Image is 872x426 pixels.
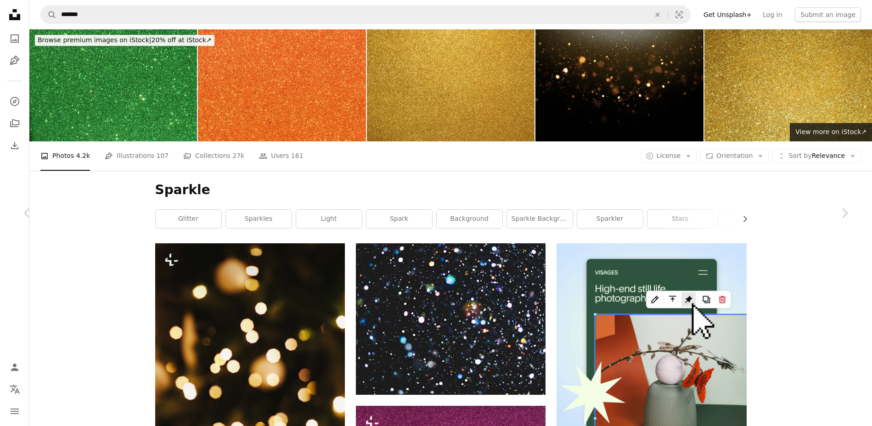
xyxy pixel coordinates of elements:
span: License [657,152,681,159]
button: Search Unsplash [41,6,56,23]
span: Browse premium images on iStock | [38,36,151,44]
h1: Sparkle [155,182,747,198]
span: 20% off at iStock ↗ [38,36,212,44]
a: glitter [156,210,221,228]
a: Download History [6,136,24,155]
a: Log in [757,7,788,22]
a: multicolored bokeh lights [356,314,546,323]
a: sparkle background [507,210,573,228]
a: Explore [6,92,24,111]
a: Log in / Sign up [6,358,24,376]
span: 107 [157,151,169,161]
img: orange glitter texture abstract background [198,29,366,141]
a: firework [718,210,783,228]
a: sparkles [226,210,292,228]
button: Orientation [700,149,769,163]
img: Golden Bokeh Background [535,29,703,141]
img: Gold glitter background. Christmas shiny background. [704,29,872,141]
img: Green Glittering Background [29,29,197,141]
button: Clear [647,6,668,23]
a: Next [817,169,872,257]
a: Illustrations [6,51,24,70]
a: Photos [6,29,24,48]
img: Glossy golden surface background [367,29,534,141]
span: 27k [232,151,244,161]
a: Users 161 [259,141,303,171]
img: multicolored bokeh lights [356,243,546,395]
span: Sort by [788,152,811,159]
form: Find visuals sitewide [40,6,691,24]
a: View more on iStock↗ [790,123,872,141]
span: 161 [291,151,304,161]
a: Golden Christmas lights bokeh. Christmas background, glowing illumination on decorated christmas ... [155,381,345,389]
a: sparkler [577,210,643,228]
a: Get Unsplash+ [698,7,757,22]
a: Collections 27k [183,141,244,171]
span: Relevance [788,151,845,161]
button: Visual search [668,6,690,23]
a: stars [647,210,713,228]
a: Illustrations 107 [105,141,169,171]
button: scroll list to the right [737,210,747,228]
button: Sort byRelevance [772,149,861,163]
span: View more on iStock ↗ [795,128,866,135]
a: Browse premium images on iStock|20% off at iStock↗ [29,29,220,51]
button: Submit an image [795,7,861,22]
a: background [437,210,502,228]
span: Orientation [716,152,753,159]
button: License [641,149,697,163]
button: Menu [6,402,24,420]
a: Collections [6,114,24,133]
a: light [296,210,362,228]
button: Language [6,380,24,398]
a: spark [366,210,432,228]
